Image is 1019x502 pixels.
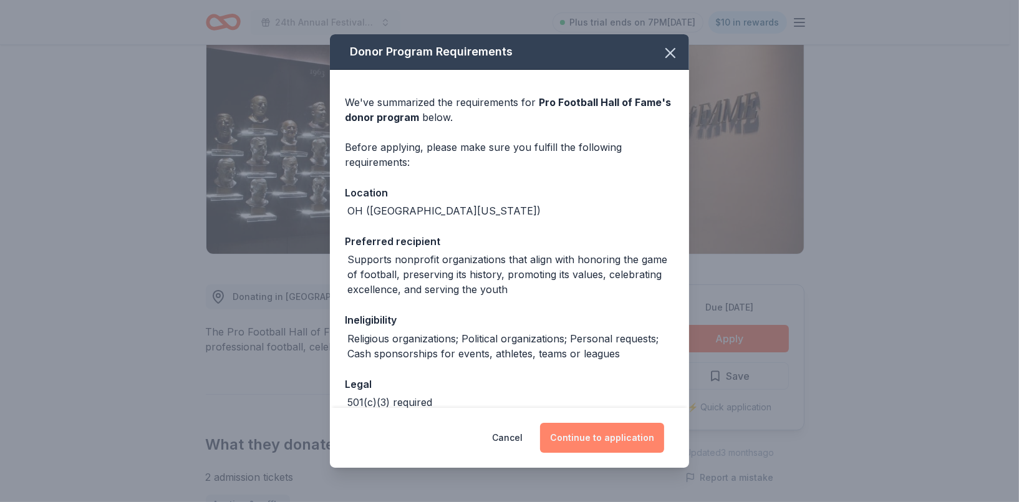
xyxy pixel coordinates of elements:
div: Legal [345,376,674,392]
button: Continue to application [540,423,664,453]
div: Location [345,185,674,201]
div: 501(c)(3) required [347,395,432,410]
div: OH ([GEOGRAPHIC_DATA][US_STATE]) [347,203,541,218]
div: Donor Program Requirements [330,34,689,70]
div: Preferred recipient [345,233,674,249]
div: Supports nonprofit organizations that align with honoring the game of football, preserving its hi... [347,252,674,297]
div: Before applying, please make sure you fulfill the following requirements: [345,140,674,170]
div: We've summarized the requirements for below. [345,95,674,125]
div: Religious organizations; Political organizations; Personal requests; Cash sponsorships for events... [347,331,674,361]
button: Cancel [492,423,523,453]
div: Ineligibility [345,312,674,328]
